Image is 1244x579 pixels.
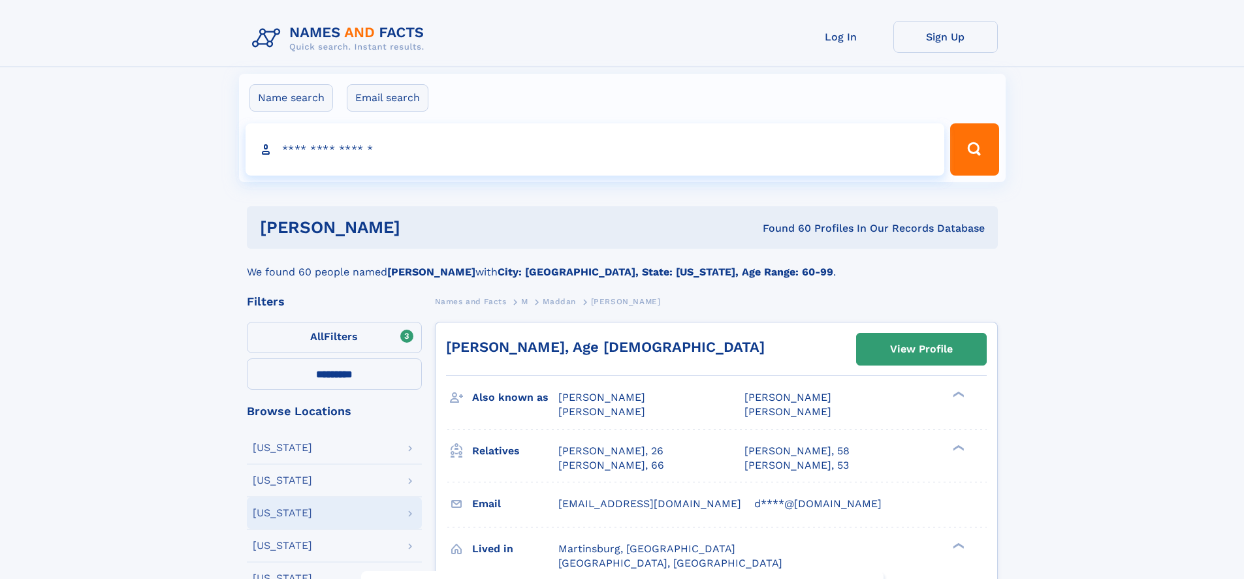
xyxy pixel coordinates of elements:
[435,293,507,309] a: Names and Facts
[253,540,312,551] div: [US_STATE]
[472,538,558,560] h3: Lived in
[260,219,582,236] h1: [PERSON_NAME]
[558,444,663,458] a: [PERSON_NAME], 26
[472,440,558,462] h3: Relatives
[949,541,965,550] div: ❯
[581,221,985,236] div: Found 60 Profiles In Our Records Database
[472,386,558,409] h3: Also known as
[543,297,576,306] span: Maddan
[744,458,849,473] a: [PERSON_NAME], 53
[247,405,422,417] div: Browse Locations
[247,249,998,280] div: We found 60 people named with .
[310,330,324,343] span: All
[558,391,645,403] span: [PERSON_NAME]
[253,508,312,518] div: [US_STATE]
[247,296,422,307] div: Filters
[521,293,528,309] a: M
[744,391,831,403] span: [PERSON_NAME]
[857,334,986,365] a: View Profile
[558,497,741,510] span: [EMAIL_ADDRESS][DOMAIN_NAME]
[498,266,833,278] b: City: [GEOGRAPHIC_DATA], State: [US_STATE], Age Range: 60-99
[949,443,965,452] div: ❯
[472,493,558,515] h3: Email
[950,123,998,176] button: Search Button
[558,458,664,473] a: [PERSON_NAME], 66
[893,21,998,53] a: Sign Up
[249,84,333,112] label: Name search
[591,297,661,306] span: [PERSON_NAME]
[387,266,475,278] b: [PERSON_NAME]
[744,444,850,458] a: [PERSON_NAME], 58
[253,475,312,486] div: [US_STATE]
[521,297,528,306] span: M
[347,84,428,112] label: Email search
[247,21,435,56] img: Logo Names and Facts
[789,21,893,53] a: Log In
[890,334,953,364] div: View Profile
[558,405,645,418] span: [PERSON_NAME]
[446,339,765,355] a: [PERSON_NAME], Age [DEMOGRAPHIC_DATA]
[744,405,831,418] span: [PERSON_NAME]
[558,557,782,569] span: [GEOGRAPHIC_DATA], [GEOGRAPHIC_DATA]
[558,542,735,555] span: Martinsburg, [GEOGRAPHIC_DATA]
[949,390,965,399] div: ❯
[246,123,945,176] input: search input
[247,322,422,353] label: Filters
[543,293,576,309] a: Maddan
[253,443,312,453] div: [US_STATE]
